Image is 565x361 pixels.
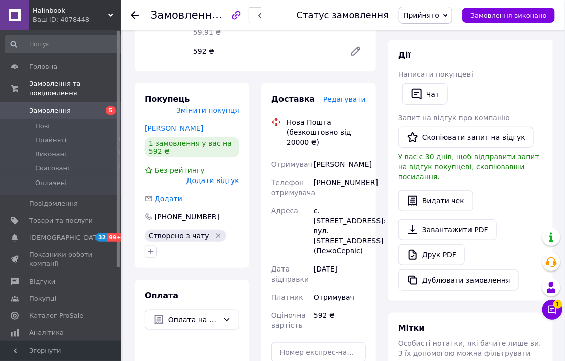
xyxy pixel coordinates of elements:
[297,10,389,20] div: Статус замовлення
[271,94,315,104] span: Доставка
[271,178,315,197] span: Телефон отримувача
[462,8,555,23] button: Замовлення виконано
[271,207,298,215] span: Адреса
[398,219,497,240] a: Завантажити PDF
[131,10,139,20] div: Повернутися назад
[189,44,342,58] div: 592 ₴
[346,41,366,61] a: Редагувати
[29,79,121,98] span: Замовлення та повідомлення
[284,117,368,147] div: Нова Пошта (безкоштовно від 20000 ₴)
[35,164,69,173] span: Скасовані
[398,323,425,333] span: Мітки
[312,288,368,306] div: Отримувач
[398,244,465,265] a: Друк PDF
[312,155,368,173] div: [PERSON_NAME]
[398,70,473,78] span: Написати покупцеві
[398,190,473,211] button: Видати чек
[403,11,439,19] span: Прийнято
[168,314,219,325] span: Оплата на рахунок
[29,216,93,225] span: Товари та послуги
[96,233,107,242] span: 32
[29,328,64,337] span: Аналітика
[155,166,205,174] span: Без рейтингу
[402,83,448,105] button: Чат
[155,195,182,203] span: Додати
[271,160,312,168] span: Отримувач
[271,293,303,301] span: Платник
[29,106,71,115] span: Замовлення
[193,18,254,36] span: Каталог ProSale: 59.91 ₴
[35,150,66,159] span: Виконані
[35,122,50,131] span: Нові
[553,300,562,309] span: 1
[186,176,239,185] span: Додати відгук
[151,9,218,21] span: Замовлення
[398,50,411,60] span: Дії
[214,232,222,240] svg: Видалити мітку
[29,62,57,71] span: Головна
[312,260,368,288] div: [DATE]
[145,124,203,132] a: [PERSON_NAME]
[29,294,56,303] span: Покупці
[33,6,108,15] span: Halinbook
[542,300,562,320] button: Чат з покупцем1
[470,12,547,19] span: Замовлення виконано
[398,269,519,291] button: Дублювати замовлення
[29,233,104,242] span: [DEMOGRAPHIC_DATA]
[271,311,306,329] span: Оціночна вартість
[5,35,125,53] input: Пошук
[398,114,510,122] span: Запит на відгук про компанію
[145,137,239,157] div: 1 замовлення у вас на 592 ₴
[106,106,116,115] span: 5
[398,127,534,148] button: Скопіювати запит на відгук
[398,153,539,181] span: У вас є 30 днів, щоб відправити запит на відгук покупцеві, скопіювавши посилання.
[107,233,124,242] span: 99+
[35,178,67,188] span: Оплачені
[29,277,55,286] span: Відгуки
[145,291,178,300] span: Оплата
[33,15,121,24] div: Ваш ID: 4078448
[271,265,309,283] span: Дата відправки
[149,232,209,240] span: Створено з чату
[145,94,190,104] span: Покупець
[323,95,366,103] span: Редагувати
[29,199,78,208] span: Повідомлення
[29,311,83,320] span: Каталог ProSale
[312,173,368,202] div: [PHONE_NUMBER]
[154,212,220,222] div: [PHONE_NUMBER]
[35,136,66,145] span: Прийняті
[29,250,93,268] span: Показники роботи компанії
[176,106,239,114] span: Змінити покупця
[312,202,368,260] div: с. [STREET_ADDRESS]: вул. [STREET_ADDRESS] (ПежоСервіс)
[312,306,368,334] div: 592 ₴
